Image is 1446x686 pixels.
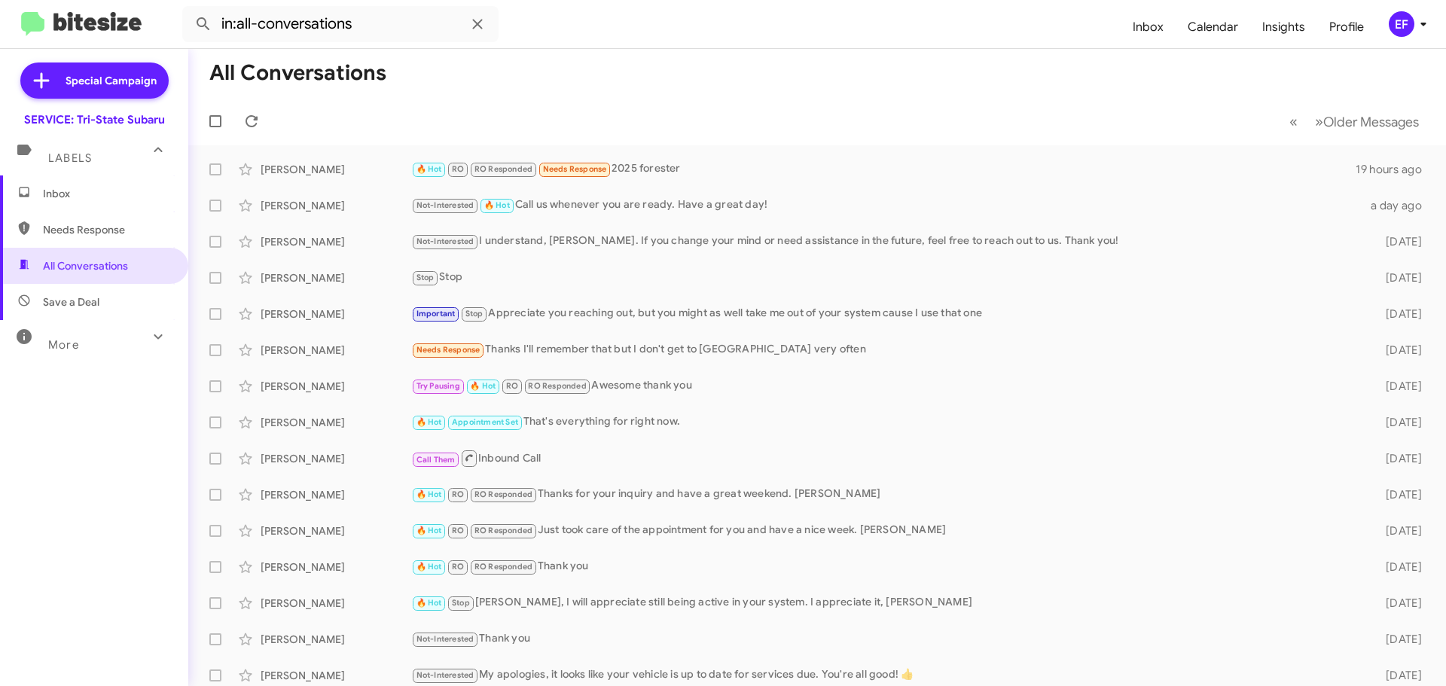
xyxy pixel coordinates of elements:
input: Search [182,6,499,42]
span: 🔥 Hot [416,562,442,572]
span: Try Pausing [416,381,460,391]
a: Inbox [1121,5,1176,49]
span: Older Messages [1323,114,1419,130]
div: Thank you [411,558,1362,575]
span: Stop [452,598,470,608]
div: [PERSON_NAME] [261,306,411,322]
a: Calendar [1176,5,1250,49]
div: a day ago [1362,198,1434,213]
span: Save a Deal [43,294,99,309]
span: Important [416,309,456,319]
span: « [1289,112,1298,131]
span: RO [506,381,518,391]
h1: All Conversations [209,61,386,85]
div: Appreciate you reaching out, but you might as well take me out of your system cause I use that one [411,305,1362,322]
div: 19 hours ago [1356,162,1434,177]
div: [PERSON_NAME] [261,198,411,213]
span: RO [452,526,464,535]
div: [DATE] [1362,523,1434,538]
button: Previous [1280,106,1307,137]
div: [DATE] [1362,487,1434,502]
div: I understand, [PERSON_NAME]. If you change your mind or need assistance in the future, feel free ... [411,233,1362,250]
div: [DATE] [1362,379,1434,394]
span: 🔥 Hot [470,381,496,391]
span: More [48,338,79,352]
button: EF [1376,11,1429,37]
span: Stop [465,309,484,319]
span: 🔥 Hot [484,200,510,210]
span: 🔥 Hot [416,417,442,427]
div: Inbound Call [411,449,1362,468]
div: [PERSON_NAME], I will appreciate still being active in your system. I appreciate it, [PERSON_NAME] [411,594,1362,611]
div: [DATE] [1362,596,1434,611]
a: Profile [1317,5,1376,49]
div: [PERSON_NAME] [261,596,411,611]
span: Labels [48,151,92,165]
div: [DATE] [1362,668,1434,683]
span: All Conversations [43,258,128,273]
div: [PERSON_NAME] [261,379,411,394]
span: Needs Response [416,345,480,355]
div: [DATE] [1362,632,1434,647]
div: [PERSON_NAME] [261,415,411,430]
div: [PERSON_NAME] [261,559,411,575]
div: [PERSON_NAME] [261,270,411,285]
span: Not-Interested [416,236,474,246]
div: Just took care of the appointment for you and have a nice week. [PERSON_NAME] [411,522,1362,539]
div: [DATE] [1362,343,1434,358]
div: EF [1389,11,1414,37]
span: » [1315,112,1323,131]
span: Needs Response [543,164,607,174]
div: [DATE] [1362,559,1434,575]
span: RO [452,164,464,174]
span: Appointment Set [452,417,518,427]
div: 2025 forester [411,160,1356,178]
div: That's everything for right now. [411,413,1362,431]
span: RO Responded [474,562,532,572]
span: RO Responded [474,164,532,174]
span: RO [452,562,464,572]
div: [PERSON_NAME] [261,523,411,538]
span: 🔥 Hot [416,489,442,499]
div: Stop [411,269,1362,286]
span: RO [452,489,464,499]
span: RO Responded [474,526,532,535]
span: 🔥 Hot [416,526,442,535]
span: 🔥 Hot [416,164,442,174]
span: RO Responded [528,381,586,391]
div: [PERSON_NAME] [261,234,411,249]
span: Not-Interested [416,670,474,680]
span: Special Campaign [66,73,157,88]
span: Needs Response [43,222,171,237]
span: Not-Interested [416,200,474,210]
nav: Page navigation example [1281,106,1428,137]
div: SERVICE: Tri-State Subaru [24,112,165,127]
div: [DATE] [1362,451,1434,466]
div: [PERSON_NAME] [261,632,411,647]
div: [DATE] [1362,415,1434,430]
span: Stop [416,273,435,282]
div: Call us whenever you are ready. Have a great day! [411,197,1362,214]
div: [DATE] [1362,306,1434,322]
span: RO Responded [474,489,532,499]
div: [DATE] [1362,234,1434,249]
span: Not-Interested [416,634,474,644]
div: [PERSON_NAME] [261,343,411,358]
a: Insights [1250,5,1317,49]
div: [PERSON_NAME] [261,487,411,502]
div: Thank you [411,630,1362,648]
div: [DATE] [1362,270,1434,285]
div: Awesome thank you [411,377,1362,395]
span: Inbox [43,186,171,201]
div: [PERSON_NAME] [261,162,411,177]
div: [PERSON_NAME] [261,668,411,683]
div: [PERSON_NAME] [261,451,411,466]
button: Next [1306,106,1428,137]
div: Thanks for your inquiry and have a great weekend. [PERSON_NAME] [411,486,1362,503]
div: Thanks I'll remember that but I don't get to [GEOGRAPHIC_DATA] very often [411,341,1362,358]
a: Special Campaign [20,63,169,99]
